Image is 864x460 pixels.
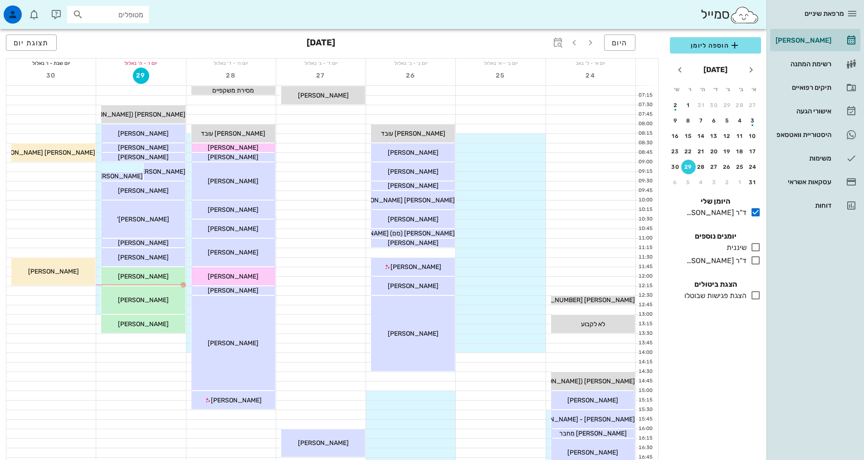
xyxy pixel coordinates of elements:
[694,144,708,159] button: 21
[720,113,734,128] button: 5
[697,82,708,97] th: ה׳
[636,282,654,290] div: 12:15
[636,387,654,395] div: 15:00
[733,144,747,159] button: 18
[681,129,696,143] button: 15
[388,149,439,157] span: [PERSON_NAME]
[493,72,509,79] span: 25
[636,177,654,185] div: 09:30
[681,290,747,301] div: הצגת פגישות שבוטלו
[208,273,259,280] span: [PERSON_NAME]
[388,239,439,247] span: [PERSON_NAME]
[774,60,831,68] div: רשימת המתנה
[559,430,627,437] span: [PERSON_NAME] מחבר
[735,82,747,97] th: ב׳
[748,82,760,97] th: א׳
[636,444,654,452] div: 16:30
[683,255,747,266] div: ד"ר [PERSON_NAME]
[681,179,696,186] div: 5
[201,130,265,137] span: [PERSON_NAME] עובד
[118,320,169,328] span: [PERSON_NAME]
[388,168,439,176] span: [PERSON_NAME]
[43,72,59,79] span: 30
[208,153,259,161] span: [PERSON_NAME]
[403,68,419,84] button: 26
[636,101,654,109] div: 07:30
[636,320,654,328] div: 13:15
[14,39,49,47] span: תצוגת יום
[683,82,695,97] th: ו׳
[672,62,688,78] button: חודש הבא
[707,133,722,139] div: 13
[770,77,860,98] a: תיקים רפואיים
[636,196,654,204] div: 10:00
[670,196,761,207] h4: היומן שלי
[208,225,259,233] span: [PERSON_NAME]
[746,113,760,128] button: 3
[720,160,734,174] button: 26
[28,268,79,275] span: [PERSON_NAME]
[636,244,654,252] div: 11:15
[636,187,654,195] div: 09:45
[208,177,259,185] span: [PERSON_NAME]
[636,263,654,271] div: 11:45
[671,82,683,97] th: ש׳
[636,377,654,385] div: 14:45
[681,144,696,159] button: 22
[636,368,654,376] div: 14:30
[700,61,731,79] button: [DATE]
[208,206,259,214] span: [PERSON_NAME]
[720,117,734,124] div: 5
[707,113,722,128] button: 6
[92,172,143,180] span: [PERSON_NAME]
[743,62,759,78] button: חודש שעבר
[707,179,722,186] div: 3
[456,59,545,68] div: יום ב׳ - א׳ באלול
[770,171,860,193] a: עסקאות אשראי
[636,206,654,214] div: 10:15
[581,320,605,328] span: לא לקבוע
[707,102,722,108] div: 30
[567,449,618,456] span: [PERSON_NAME]
[694,102,708,108] div: 31
[707,164,722,170] div: 27
[733,179,747,186] div: 1
[612,39,628,47] span: היום
[694,160,708,174] button: 28
[381,130,445,137] span: [PERSON_NAME] עובד
[636,406,654,414] div: 15:30
[118,239,169,247] span: [PERSON_NAME]
[774,37,831,44] div: [PERSON_NAME]
[770,29,860,51] a: [PERSON_NAME]
[681,117,696,124] div: 8
[636,158,654,166] div: 09:00
[668,175,683,190] button: 6
[636,330,654,338] div: 13:30
[730,6,759,24] img: SmileCloud logo
[770,147,860,169] a: משימות
[567,396,618,404] span: [PERSON_NAME]
[212,87,254,94] span: מסירת משקפיים
[276,59,366,68] div: יום ד׳ - ג׳ באלול
[668,102,683,108] div: 2
[722,82,734,97] th: ג׳
[720,129,734,143] button: 12
[527,416,635,423] span: [PERSON_NAME] - [PERSON_NAME]
[707,148,722,155] div: 20
[636,311,654,318] div: 13:00
[636,92,654,99] div: 07:15
[636,349,654,357] div: 14:00
[681,133,696,139] div: 15
[366,59,455,68] div: יום ג׳ - ב׳ באלול
[707,144,722,159] button: 20
[636,435,654,442] div: 16:15
[720,133,734,139] div: 12
[636,130,654,137] div: 08:15
[118,153,169,161] span: [PERSON_NAME]
[733,117,747,124] div: 4
[694,98,708,113] button: 31
[746,179,760,186] div: 31
[117,215,169,223] span: [PERSON_NAME]'
[733,148,747,155] div: 18
[546,59,635,68] div: יום א׳ - ל׳ באב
